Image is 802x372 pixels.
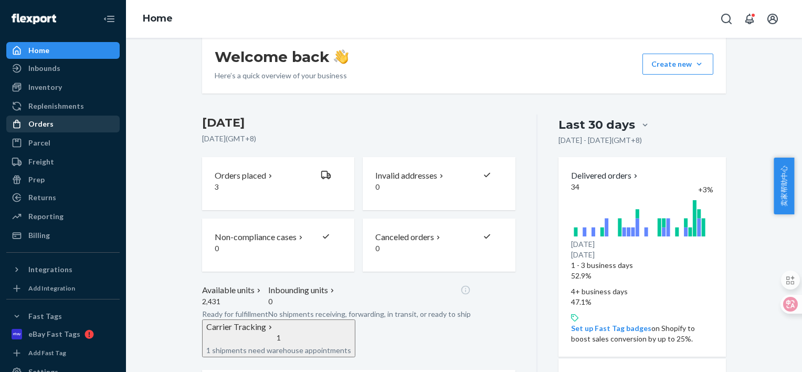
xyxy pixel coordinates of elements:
p: Non-compliance cases [215,231,297,243]
a: Reporting [6,208,120,225]
div: Inbounds [28,63,60,74]
button: Open notifications [739,8,760,29]
h1: Welcome back [215,47,349,66]
h3: [DATE] [202,115,515,131]
p: [DATE] ( GMT+8 ) [202,133,515,144]
p: [DATE] [571,239,713,250]
p: [DATE] - [DATE] ( GMT+8 ) [558,135,642,146]
p: Canceled orders [375,231,434,243]
span: 0 [375,244,379,253]
p: Available units [202,284,255,296]
span: 3 [215,182,219,191]
p: 4+ business days [571,286,713,297]
span: 47.1% [571,297,592,306]
div: Freight [28,157,54,167]
a: eBay Fast Tags [6,326,120,343]
button: Available units2,431Ready for fulfillment [202,284,268,319]
div: Add Integration [28,284,75,293]
div: Returns [28,192,56,203]
a: Freight [6,153,120,170]
button: Close Navigation [99,8,120,29]
p: on Shopify to boost sales conversion by up to 25%. [571,323,713,344]
button: Non-compliance cases 0 [202,219,354,272]
button: 卖家帮助中心 [774,158,794,214]
a: Home [6,42,120,59]
p: Carrier Tracking [206,321,266,333]
button: Open account menu [762,8,783,29]
a: Billing [6,227,120,244]
button: Canceled orders 0 [363,219,515,272]
div: Add Fast Tag [28,348,66,357]
button: Carrier Tracking11 shipments need warehouse appointments [202,319,355,358]
div: Reporting [28,211,64,222]
div: Parcel [28,138,50,148]
span: 0 [375,182,379,191]
div: Last 30 days [558,117,635,133]
button: Fast Tags [6,308,120,325]
img: Flexport logo [12,14,56,24]
button: Integrations [6,261,120,278]
span: 0 [268,297,272,306]
p: 1 shipments need warehouse appointments [206,345,351,356]
a: Set up Fast Tag badges [571,324,651,333]
button: Invalid addresses 0 [363,157,515,210]
div: Integrations [28,264,72,275]
button: Open Search Box [716,8,737,29]
a: Add Fast Tag [6,347,120,359]
a: Replenishments [6,98,120,115]
ol: breadcrumbs [134,4,181,34]
div: Billing [28,230,50,241]
div: Home [28,45,49,56]
a: Add Integration [6,282,120,295]
p: [DATE] [571,250,713,260]
a: Prep [6,171,120,188]
button: Inbounding units0No shipments receiving, forwarding, in transit, or ready to ship [268,284,471,319]
img: hand-wave emoji [334,49,349,64]
span: 1 [277,333,281,342]
p: No shipments receiving, forwarding, in transit, or ready to ship [268,309,471,319]
a: Inventory [6,79,120,96]
div: Fast Tags [28,311,62,322]
p: Invalid addresses [375,170,437,182]
div: Prep [28,174,45,185]
button: Create new [642,54,713,75]
a: Returns [6,189,120,206]
div: eBay Fast Tags [28,329,80,339]
span: 34 [571,182,579,191]
p: Here’s a quick overview of your business [215,70,349,81]
div: Orders [28,119,54,129]
div: + 3 % [698,184,713,195]
a: Orders [6,116,120,132]
a: Parcel [6,135,120,151]
button: Orders placed 3 [202,157,354,210]
p: 1 - 3 business days [571,260,713,271]
div: Replenishments [28,101,84,111]
span: 52.9% [571,271,592,280]
div: Inventory [28,82,62,92]
span: 0 [215,244,219,253]
p: Ready for fulfillment [202,309,268,319]
span: 2,431 [202,297,220,306]
button: Delivered orders [571,170,640,182]
p: Inbounding units [268,284,328,296]
p: Orders placed [215,170,266,182]
a: Inbounds [6,60,120,77]
a: Home [143,13,173,24]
